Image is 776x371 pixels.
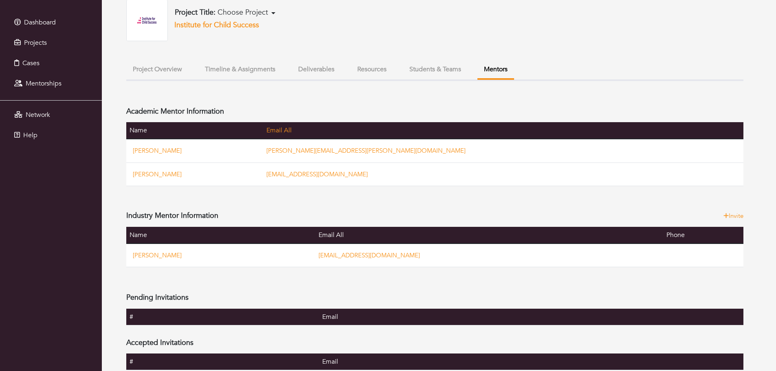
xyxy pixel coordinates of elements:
a: [PERSON_NAME][EMAIL_ADDRESS][PERSON_NAME][DOMAIN_NAME] [266,147,466,155]
a: [PERSON_NAME] [133,251,182,259]
button: Project Overview [126,61,189,78]
button: Mentors [477,61,514,80]
h4: Academic Mentor Information [126,107,224,116]
th: Email All [315,227,663,244]
th: Email [319,309,743,325]
a: Dashboard [2,14,100,31]
button: Resources [351,61,393,78]
h4: Pending Invitations [126,293,189,302]
h4: Industry Mentor Information [126,211,218,220]
a: [PERSON_NAME] [133,147,182,155]
a: [EMAIL_ADDRESS][DOMAIN_NAME] [266,170,368,178]
button: Timeline & Assignments [198,61,282,78]
a: Network [2,107,100,123]
h4: Accepted Invitations [126,338,193,347]
th: Name [126,227,315,244]
th: Name [126,122,263,139]
span: Mentorships [26,79,62,88]
th: Email [319,353,743,370]
span: Dashboard [24,18,56,27]
th: # [126,309,319,325]
button: Deliverables [292,61,341,78]
button: Students & Teams [403,61,468,78]
button: Project Title: Choose Project [172,8,278,18]
a: Cases [2,55,100,71]
span: Help [23,131,37,140]
a: Invite [723,211,743,221]
a: [PERSON_NAME] [133,170,182,178]
span: Choose Project [218,7,268,18]
b: Project Title: [175,7,215,18]
a: Institute for Child Success [174,20,259,30]
a: Projects [2,35,100,51]
span: Cases [22,59,40,68]
a: Mentorships [2,75,100,92]
span: Network [26,110,50,119]
a: Email All [266,126,292,135]
th: # [126,353,319,370]
a: [EMAIL_ADDRESS][DOMAIN_NAME] [319,251,420,259]
th: Phone [663,227,743,244]
span: Projects [24,38,47,47]
a: Help [2,127,100,143]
